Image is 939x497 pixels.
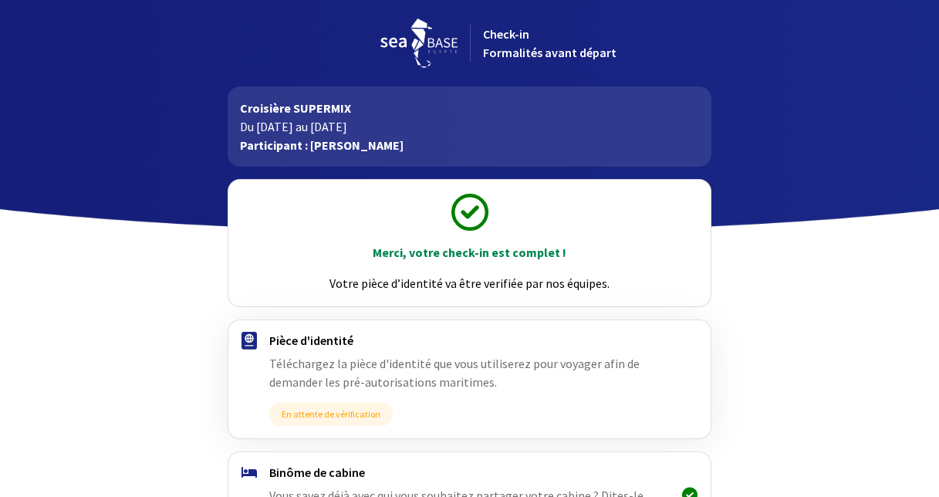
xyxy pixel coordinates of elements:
[269,465,670,480] h4: Binôme de cabine
[380,19,458,68] img: logo_seabase.svg
[242,274,697,292] p: Votre pièce d’identité va être verifiée par nos équipes.
[240,136,699,154] p: Participant : [PERSON_NAME]
[269,356,640,390] span: Téléchargez la pièce d'identité que vous utiliserez pour voyager afin de demander les pré-autoris...
[269,402,393,426] span: En attente de vérification
[240,99,699,117] p: Croisière SUPERMIX
[242,467,257,478] img: binome.svg
[269,333,670,348] h4: Pièce d'identité
[240,117,699,136] p: Du [DATE] au [DATE]
[483,26,616,60] span: Check-in Formalités avant départ
[242,332,257,350] img: passport.svg
[242,243,697,262] p: Merci, votre check-in est complet !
